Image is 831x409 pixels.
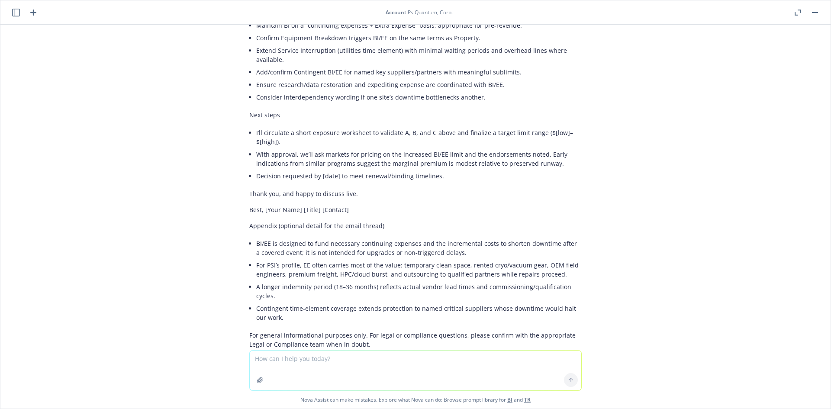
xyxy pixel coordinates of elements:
[256,148,582,170] li: With approval, we’ll ask markets for pricing on the increased BI/EE limit and the endorsements no...
[256,170,582,182] li: Decision requested by [date] to meet renewal/binding timelines.
[249,221,582,230] p: Appendix (optional detail for the email thread)
[249,189,582,198] p: Thank you, and happy to discuss live.
[4,391,827,409] span: Nova Assist can make mistakes. Explore what Nova can do: Browse prompt library for and
[256,126,582,148] li: I’ll circulate a short exposure worksheet to validate A, B, and C above and finalize a target lim...
[249,110,582,119] p: Next steps
[507,396,512,403] a: BI
[386,9,453,16] div: : PsiQuantum, Corp.
[256,32,582,44] li: Confirm Equipment Breakdown triggers BI/EE on the same terms as Property.
[256,19,582,32] li: Maintain BI on a “continuing expenses + Extra Expense” basis, appropriate for pre‑revenue.
[249,205,582,214] p: Best, [Your Name] [Title] [Contact]
[386,9,406,16] span: Account
[256,302,582,324] li: Contingent time‑element coverage extends protection to named critical suppliers whose downtime wo...
[256,237,582,259] li: BI/EE is designed to fund necessary continuing expenses and the incremental costs to shorten down...
[256,259,582,280] li: For PSI’s profile, EE often carries most of the value: temporary clean space, rented cryo/vacuum ...
[256,66,582,78] li: Add/confirm Contingent BI/EE for named key suppliers/partners with meaningful sublimits.
[524,396,531,403] a: TR
[249,331,582,349] p: For general informational purposes only. For legal or compliance questions, please confirm with t...
[256,78,582,91] li: Ensure research/data restoration and expediting expense are coordinated with BI/EE.
[256,91,582,103] li: Consider interdependency wording if one site’s downtime bottlenecks another.
[256,44,582,66] li: Extend Service Interruption (utilities time element) with minimal waiting periods and overhead li...
[256,280,582,302] li: A longer indemnity period (18–36 months) reflects actual vendor lead times and commissioning/qual...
